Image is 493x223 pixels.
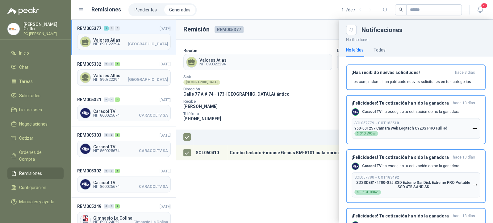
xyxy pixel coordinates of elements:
[19,50,29,56] span: Inicio
[7,104,64,116] a: Licitaciones
[7,196,64,208] a: Manuales y ayuda
[7,90,64,101] a: Solicitudes
[346,25,357,35] button: Close
[352,213,450,219] h3: ¡Felicidades! Tu cotización ha sido la ganadora
[399,7,403,12] span: search
[354,190,381,195] div: $
[7,7,39,15] img: Logo peakr
[19,170,42,177] span: Remisiones
[7,182,64,193] a: Configuración
[19,135,33,142] span: Cotizar
[481,3,487,9] span: 4
[361,27,486,33] div: Notificaciones
[362,163,459,169] p: ha escogido tu cotización como la ganadora
[352,79,472,85] p: Los compradores han publicado nuevas solicitudes en tus categorías.
[7,132,64,144] a: Cotizar
[339,35,493,43] p: Notificaciones
[346,149,486,203] button: ¡Felicidades! Tu cotización ha sido la ganadorahace 13 días Company LogoCaracol TV ha escogido tu...
[354,126,447,130] p: 960-001257 Camara Web Logitech C920S PRO Full Hd
[346,47,364,53] div: No leídas
[372,132,376,135] span: ,00
[453,213,475,219] span: hace 13 días
[378,121,399,125] b: COT183510
[352,118,480,139] button: SOL057779→COT183510960-001257 Camara Web Logitech C920S PRO Full Hd$310.590,00
[362,109,382,114] b: Caracol TV
[19,198,54,205] span: Manuales y ayuda
[346,95,486,144] button: ¡Felicidades! Tu cotización ha sido la ganadorahace 13 días Company LogoCaracol TV ha escogido tu...
[352,101,450,106] h3: ¡Felicidades! Tu cotización ha sido la ganadora
[19,92,40,99] span: Solicitudes
[352,109,359,115] img: Company Logo
[375,191,378,194] span: ,00
[374,47,386,53] div: Todas
[352,163,359,170] img: Company Logo
[354,121,399,126] p: SOL057779 →
[352,155,450,160] h3: ¡Felicidades! Tu cotización ha sido la ganadora
[7,47,64,59] a: Inicio
[354,131,378,136] div: $
[91,5,121,14] h1: Remisiones
[23,22,64,31] p: [PERSON_NAME] Grillo
[8,23,19,35] img: Company Logo
[360,191,378,194] span: 1.504.160
[354,175,399,180] p: SOL057780 →
[346,64,486,90] button: ¡Has recibido nuevas solicitudes!hace 3 días Los compradores han publicado nuevas solicitudes en ...
[7,118,64,130] a: Negociaciones
[19,184,46,191] span: Configuración
[354,180,472,189] p: SDSSDE81-4T00-G25 SSD Externo SanDisk Extreme PRO Portable SSD 4TB SANDISK
[362,164,382,168] b: Caracol TV
[352,172,480,197] button: SOL057780→COT183492SDSSDE81-4T00-G25 SSD Externo SanDisk Extreme PRO Portable SSD 4TB SANDISK$1.5...
[360,132,376,135] span: 310.590
[7,61,64,73] a: Chat
[23,32,64,36] p: PC [PERSON_NAME]
[19,78,33,85] span: Tareas
[19,106,42,113] span: Licitaciones
[164,5,195,15] a: Generadas
[378,175,399,180] b: COT183492
[7,76,64,87] a: Tareas
[453,101,475,106] span: hace 13 días
[453,155,475,160] span: hace 13 días
[19,149,58,163] span: Órdenes de Compra
[19,121,48,127] span: Negociaciones
[7,147,64,165] a: Órdenes de Compra
[130,5,162,15] a: Pendientes
[362,109,459,114] p: ha escogido tu cotización como la ganadora
[19,64,28,71] span: Chat
[352,70,453,75] h3: ¡Has recibido nuevas solicitudes!
[341,5,375,15] div: 1 - 7 de 7
[455,70,475,75] span: hace 3 días
[7,167,64,179] a: Remisiones
[474,4,486,15] button: 4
